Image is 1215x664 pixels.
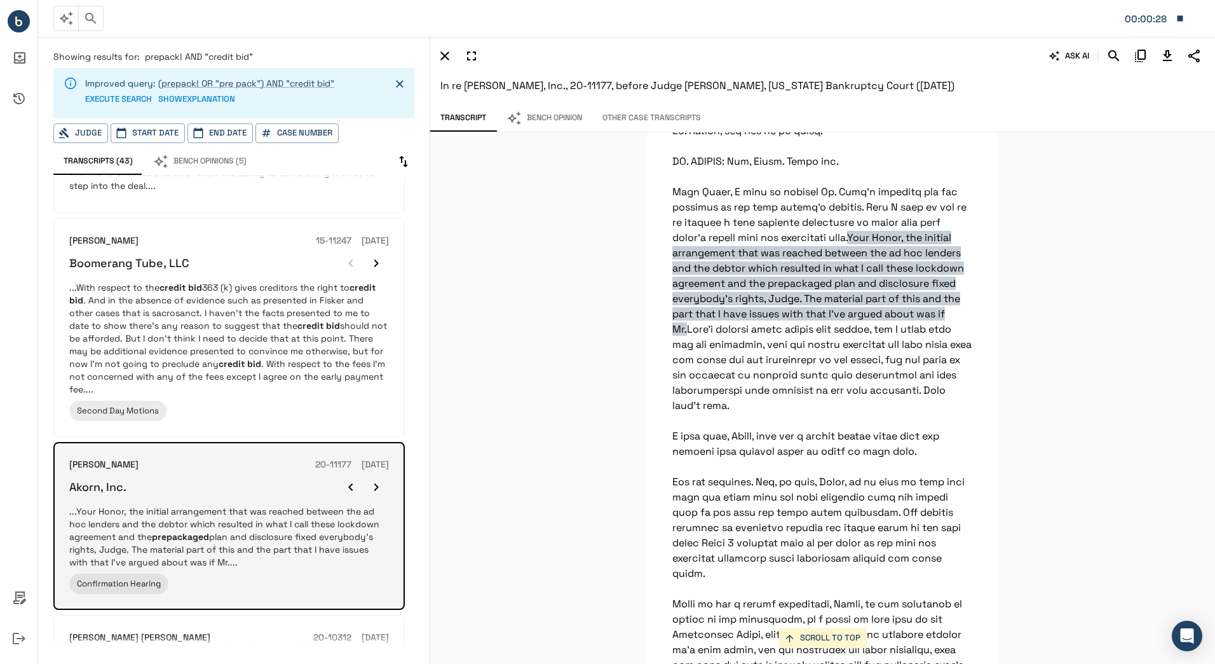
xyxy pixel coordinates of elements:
[69,256,189,270] h6: Boomerang Tube, LLC
[143,148,257,175] button: Bench Opinions (5)
[160,282,202,293] em: credit bid
[592,105,711,132] button: Other Case Transcripts
[111,123,185,143] button: Start Date
[69,458,139,472] h6: [PERSON_NAME]
[69,480,126,494] h6: Akorn, Inc.
[187,123,253,143] button: End Date
[1047,45,1092,67] button: ASK AI
[315,458,351,472] h6: 20-11177
[158,78,334,89] a: (prepack! OR "pre pack") AND "credit bid"
[85,77,334,90] p: Improved query:
[316,234,351,248] h6: 15-11247
[390,74,409,93] button: Close
[1130,45,1151,67] button: Copy Citation
[1125,11,1169,27] div: Matter: 107629.0001
[53,51,140,62] span: Showing results for:
[1157,45,1178,67] button: Download Transcript
[158,90,235,109] button: SHOWEXPLANATION
[496,105,592,132] button: Bench Opinion
[219,358,261,370] em: credit bid
[255,123,339,143] button: Case Number
[53,148,143,175] button: Transcripts (43)
[440,79,954,92] span: In re [PERSON_NAME], Inc., 20-11177, before Judge [PERSON_NAME], [US_STATE] Bankruptcy Court ([DA...
[778,628,867,648] button: SCROLL TO TOP
[69,631,210,645] h6: [PERSON_NAME] [PERSON_NAME]
[69,234,139,248] h6: [PERSON_NAME]
[1118,5,1191,32] button: Matter: 107629.0001
[1172,621,1202,651] div: Open Intercom Messenger
[77,405,159,416] span: Second Day Motions
[77,578,161,589] span: Confirmation Hearing
[313,631,351,645] h6: 20-10312
[145,51,253,62] span: prepack! AND "credit bid"
[362,458,389,472] h6: [DATE]
[152,531,209,543] em: prepackaged
[85,90,152,109] button: EXECUTE SEARCH
[430,105,496,132] button: Transcript
[53,123,108,143] button: Judge
[69,281,389,396] p: ...With respect to the 363 (k) gives creditors the right to . And in the absence of evidence such...
[1183,45,1205,67] button: Share Transcript
[362,234,389,248] h6: [DATE]
[297,320,340,331] em: credit bid
[1103,45,1125,67] button: Search
[69,505,389,569] p: ...Your Honor, the initial arrangement that was reached between the ad hoc lenders and the debtor...
[362,631,389,645] h6: [DATE]
[69,282,376,306] em: credit bid
[672,231,964,336] span: Your Honor, the initial arrangement that was reached between the ad hoc lenders and the debtor wh...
